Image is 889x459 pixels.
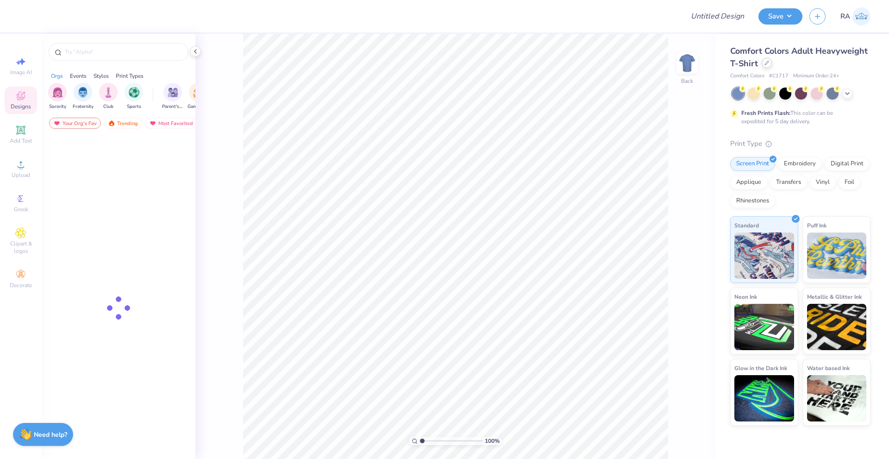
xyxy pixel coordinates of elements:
span: Metallic & Glitter Ink [807,292,862,302]
img: Game Day Image [193,87,204,98]
div: Foil [839,176,860,189]
div: filter for Sorority [48,83,67,110]
div: filter for Parent's Weekend [162,83,183,110]
img: Back [678,54,696,72]
div: Applique [730,176,767,189]
img: most_fav.gif [149,120,157,126]
span: Parent's Weekend [162,103,183,110]
span: Comfort Colors [730,72,764,80]
span: Clipart & logos [5,240,37,255]
div: Trending [104,118,142,129]
span: Add Text [10,137,32,145]
div: Digital Print [825,157,870,171]
div: Styles [94,72,109,80]
div: Back [681,77,693,85]
div: Events [70,72,87,80]
div: Transfers [770,176,807,189]
img: Red Acosta [852,7,870,25]
div: This color can be expedited for 5 day delivery. [741,109,855,126]
span: # C1717 [769,72,789,80]
div: filter for Game Day [188,83,209,110]
span: Minimum Order: 24 + [793,72,839,80]
div: filter for Sports [125,83,143,110]
span: 100 % [485,437,500,445]
span: Fraternity [73,103,94,110]
input: Untitled Design [683,7,751,25]
span: Designs [11,103,31,110]
img: Sports Image [129,87,139,98]
div: Most Favorited [145,118,197,129]
div: Your Org's Fav [49,118,101,129]
strong: Need help? [34,430,67,439]
div: filter for Club [99,83,118,110]
div: Screen Print [730,157,775,171]
span: Upload [12,171,30,179]
img: Sorority Image [52,87,63,98]
button: filter button [73,83,94,110]
span: Standard [734,220,759,230]
div: Print Types [116,72,144,80]
button: filter button [99,83,118,110]
span: Decorate [10,282,32,289]
img: Parent's Weekend Image [168,87,178,98]
strong: Fresh Prints Flash: [741,109,790,117]
img: Puff Ink [807,233,867,279]
div: Print Type [730,138,870,149]
button: Save [758,8,802,25]
img: Neon Ink [734,304,794,350]
span: Puff Ink [807,220,826,230]
span: Image AI [10,69,32,76]
span: Water based Ink [807,363,850,373]
span: Glow in the Dark Ink [734,363,787,373]
button: filter button [48,83,67,110]
span: Sports [127,103,141,110]
div: filter for Fraternity [73,83,94,110]
div: Rhinestones [730,194,775,208]
img: Club Image [103,87,113,98]
img: Metallic & Glitter Ink [807,304,867,350]
span: RA [840,11,850,22]
div: Orgs [51,72,63,80]
img: Standard [734,233,794,279]
input: Try "Alpha" [64,47,182,57]
span: Club [103,103,113,110]
span: Neon Ink [734,292,757,302]
div: Embroidery [778,157,822,171]
span: Game Day [188,103,209,110]
span: Comfort Colors Adult Heavyweight T-Shirt [730,45,868,69]
img: trending.gif [108,120,115,126]
button: filter button [162,83,183,110]
img: most_fav.gif [53,120,61,126]
span: Sorority [49,103,66,110]
div: Vinyl [810,176,836,189]
button: filter button [188,83,209,110]
a: RA [840,7,870,25]
img: Fraternity Image [78,87,88,98]
button: filter button [125,83,143,110]
img: Water based Ink [807,375,867,421]
span: Greek [14,206,28,213]
img: Glow in the Dark Ink [734,375,794,421]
